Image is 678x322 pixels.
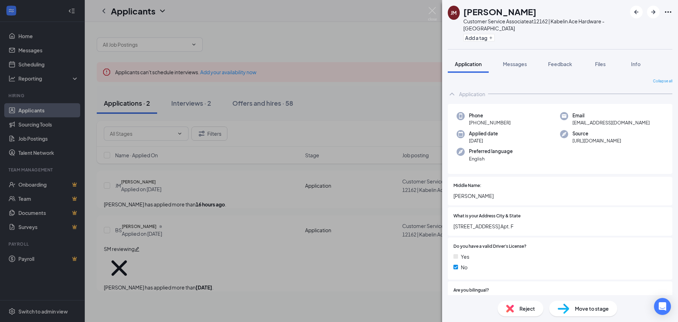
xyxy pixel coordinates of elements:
span: Info [631,61,641,67]
span: Messages [503,61,527,67]
div: JM [451,9,457,16]
button: ArrowRight [647,6,660,18]
span: [PHONE_NUMBER] [469,119,511,126]
span: Collapse all [653,78,672,84]
span: Do you have a valid Driver's License? [453,243,527,250]
span: [PERSON_NAME] [453,192,667,200]
span: What is your Address City & State [453,213,521,219]
span: Applied date [469,130,498,137]
div: Open Intercom Messenger [654,298,671,315]
span: Are you bilingual? [453,287,489,294]
button: PlusAdd a tag [463,34,495,41]
span: Email [572,112,650,119]
span: [EMAIL_ADDRESS][DOMAIN_NAME] [572,119,650,126]
span: Phone [469,112,511,119]
span: Preferred language [469,148,513,155]
svg: ArrowRight [649,8,658,16]
span: Middle Name: [453,182,481,189]
h1: [PERSON_NAME] [463,6,536,18]
span: Feedback [548,61,572,67]
svg: Ellipses [664,8,672,16]
span: Application [455,61,482,67]
span: [DATE] [469,137,498,144]
span: [STREET_ADDRESS] Apt. F [453,222,667,230]
span: No [461,263,468,271]
span: English [469,155,513,162]
span: Yes [461,253,469,260]
svg: Plus [489,36,493,40]
span: Source [572,130,621,137]
svg: ArrowLeftNew [632,8,641,16]
span: Move to stage [575,305,609,312]
button: ArrowLeftNew [630,6,643,18]
span: Files [595,61,606,67]
div: Customer Service Associate at 12162 | Kabelin Ace Hardware - [GEOGRAPHIC_DATA] [463,18,626,32]
svg: ChevronUp [448,90,456,98]
div: Application [459,90,485,98]
span: [URL][DOMAIN_NAME] [572,137,621,144]
span: Reject [519,305,535,312]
